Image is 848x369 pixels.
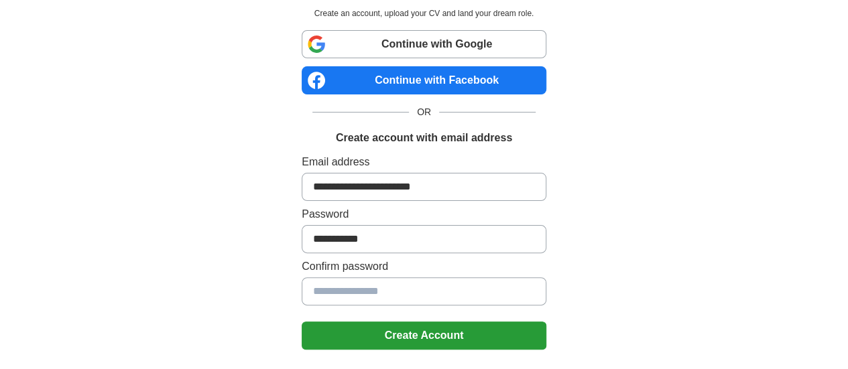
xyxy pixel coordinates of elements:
h1: Create account with email address [336,130,512,146]
label: Confirm password [302,259,546,275]
a: Continue with Google [302,30,546,58]
p: Create an account, upload your CV and land your dream role. [304,7,544,19]
label: Password [302,206,546,222]
span: OR [409,105,439,119]
a: Continue with Facebook [302,66,546,94]
button: Create Account [302,321,546,350]
label: Email address [302,154,546,170]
